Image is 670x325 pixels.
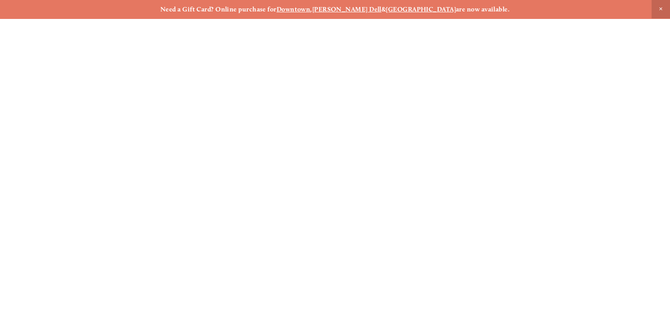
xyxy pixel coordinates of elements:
[386,5,456,13] a: [GEOGRAPHIC_DATA]
[381,5,386,13] strong: &
[277,5,311,13] a: Downtown
[456,5,510,13] strong: are now available.
[310,5,312,13] strong: ,
[160,5,277,13] strong: Need a Gift Card? Online purchase for
[312,5,381,13] a: [PERSON_NAME] Dell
